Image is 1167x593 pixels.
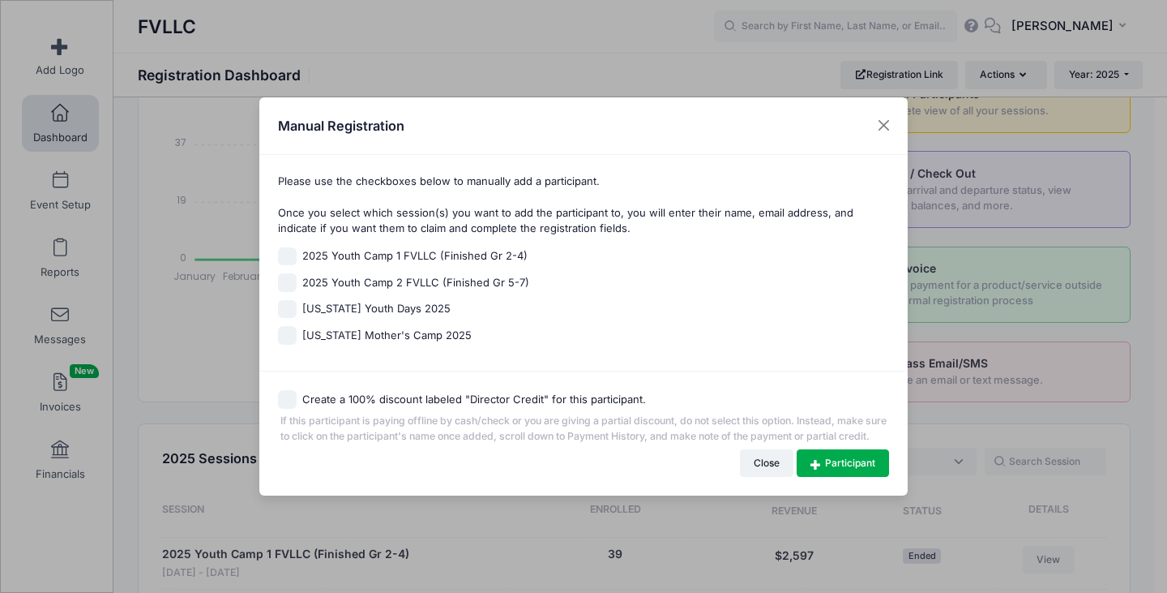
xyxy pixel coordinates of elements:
input: [US_STATE] Mother's Camp 2025 [278,326,297,345]
span: 2025 Youth Camp 2 FVLLC (Finished Gr 5-7) [302,275,529,291]
p: Please use the checkboxes below to manually add a participant. Once you select which session(s) y... [278,174,890,237]
h4: Manual Registration [278,116,404,135]
span: [US_STATE] Mother's Camp 2025 [302,328,472,344]
span: If this participant is paying offline by cash/check or you are giving a partial discount, do not ... [278,409,890,445]
button: Close [870,111,899,140]
span: [US_STATE] Youth Days 2025 [302,301,451,317]
a: Participant [797,449,889,477]
span: 2025 Youth Camp 1 FVLLC (Finished Gr 2-4) [302,248,528,264]
button: Close [740,449,794,477]
input: 2025 Youth Camp 1 FVLLC (Finished Gr 2-4) [278,247,297,266]
label: Create a 100% discount labeled "Director Credit" for this participant. [302,392,646,408]
input: [US_STATE] Youth Days 2025 [278,300,297,319]
input: 2025 Youth Camp 2 FVLLC (Finished Gr 5-7) [278,273,297,292]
